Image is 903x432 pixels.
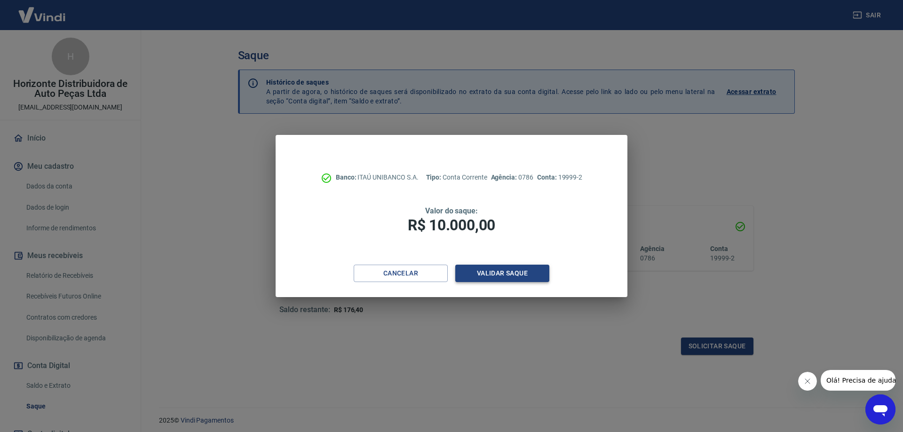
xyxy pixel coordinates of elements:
p: 19999-2 [537,173,582,182]
button: Validar saque [455,265,549,282]
span: R$ 10.000,00 [408,216,495,234]
p: ITAÚ UNIBANCO S.A. [336,173,419,182]
iframe: Mensagem da empresa [821,370,895,391]
span: Valor do saque: [425,206,478,215]
span: Olá! Precisa de ajuda? [6,7,79,14]
iframe: Botão para abrir a janela de mensagens [865,394,895,424]
span: Tipo: [426,173,443,181]
p: Conta Corrente [426,173,487,182]
button: Cancelar [354,265,448,282]
p: 0786 [491,173,533,182]
span: Conta: [537,173,558,181]
span: Banco: [336,173,358,181]
span: Agência: [491,173,519,181]
iframe: Fechar mensagem [798,372,817,391]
